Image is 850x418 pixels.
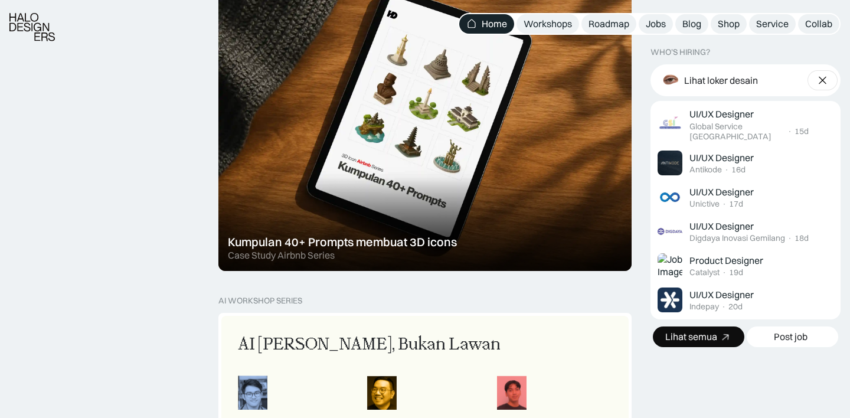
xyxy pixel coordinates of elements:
div: 16d [731,165,746,175]
div: · [724,165,729,175]
a: Jobs [639,14,673,34]
a: Job ImageUI/UX DesignerUnictive·17d [653,180,838,214]
div: · [722,199,727,209]
a: Home [459,14,514,34]
div: Catalyst [689,267,720,277]
div: Blog [682,18,701,30]
img: Job Image [658,219,682,244]
img: Job Image [658,253,682,278]
div: UI/UX Designer [689,220,754,232]
div: Lihat semua [665,331,717,343]
div: 17d [729,199,743,209]
img: Job Image [658,185,682,210]
div: UI/UX Designer [689,151,754,164]
div: UI/UX Designer [689,108,754,120]
a: Lihat semua [653,326,744,347]
div: · [722,267,727,277]
a: Roadmap [581,14,636,34]
a: Post job [747,326,838,347]
a: Shop [711,14,747,34]
a: Workshops [516,14,579,34]
div: Global Service [GEOGRAPHIC_DATA] [689,122,785,142]
a: Collab [798,14,839,34]
a: Job ImageUI/UX DesignerGlobal Service [GEOGRAPHIC_DATA]·15d [653,103,838,146]
a: Service [749,14,796,34]
div: · [721,302,726,312]
div: AI [PERSON_NAME], Bukan Lawan [238,332,501,357]
div: Shop [718,18,740,30]
div: UI/UX Designer [689,185,754,198]
a: Job ImageUI/UX DesignerAntikode·16d [653,146,838,180]
div: Indepay [689,302,719,312]
img: Job Image [658,151,682,175]
div: · [787,233,792,243]
div: 20d [728,302,743,312]
div: Product Designer [689,254,763,266]
div: AI Workshop Series [218,296,302,306]
div: Roadmap [589,18,629,30]
div: Home [482,18,507,30]
div: Service [756,18,789,30]
div: Post job [774,331,807,343]
div: Antikode [689,165,722,175]
div: Lihat loker desain [684,74,758,86]
div: 18d [795,233,809,243]
div: 19d [729,267,743,277]
div: Jobs [646,18,666,30]
a: Blog [675,14,708,34]
div: WHO’S HIRING? [650,47,710,57]
a: Job ImageProduct DesignerCatalyst·19d [653,249,838,283]
div: UI/UX Designer [689,288,754,301]
img: Job Image [658,288,682,312]
div: Workshops [524,18,572,30]
div: Digdaya Inovasi Gemilang [689,233,785,243]
a: Job ImageUI/UX DesignerIndepay·20d [653,283,838,317]
div: · [787,126,792,136]
a: Job ImageUI/UX DesignerDigdaya Inovasi Gemilang·18d [653,214,838,249]
div: Collab [805,18,832,30]
div: 15d [795,126,809,136]
img: Job Image [658,112,682,137]
div: Unictive [689,199,720,209]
